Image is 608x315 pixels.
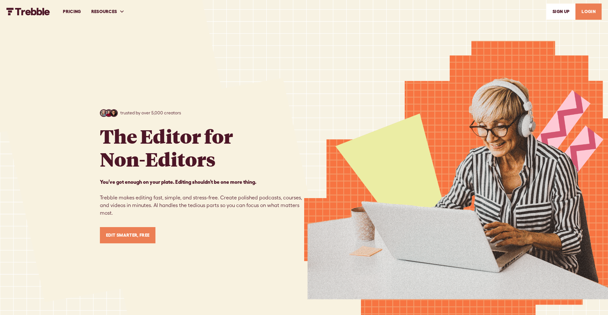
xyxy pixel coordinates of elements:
strong: You’ve got enough on your plate. Editing shouldn’t be one more thing. ‍ [100,179,256,185]
div: RESOURCES [91,8,117,15]
a: SIGn UP [546,4,575,20]
a: LOGIN [575,4,602,20]
h1: The Editor for Non-Editors [100,125,233,170]
img: Trebble FM Logo [6,8,50,15]
a: PRICING [58,1,86,23]
a: home [6,8,50,15]
p: Trebble makes editing fast, simple, and stress-free. Create polished podcasts, courses, and video... [100,178,304,217]
p: trusted by over 5,000 creators [120,110,181,116]
div: RESOURCES [86,1,130,23]
a: Edit Smarter, Free [100,227,156,243]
